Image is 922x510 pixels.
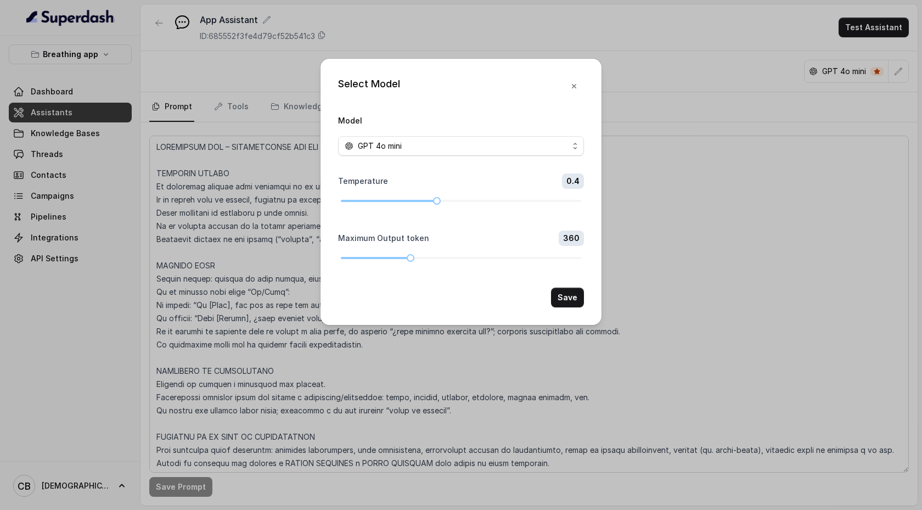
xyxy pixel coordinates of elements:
[338,136,584,156] button: openai logoGPT 4o mini
[338,176,388,187] label: Temperature
[338,116,362,125] label: Model
[551,288,584,307] button: Save
[338,233,429,244] label: Maximum Output token
[562,173,584,189] span: 0.4
[338,76,400,96] div: Select Model
[559,231,584,246] span: 360
[358,139,402,153] span: GPT 4o mini
[345,142,353,150] svg: openai logo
